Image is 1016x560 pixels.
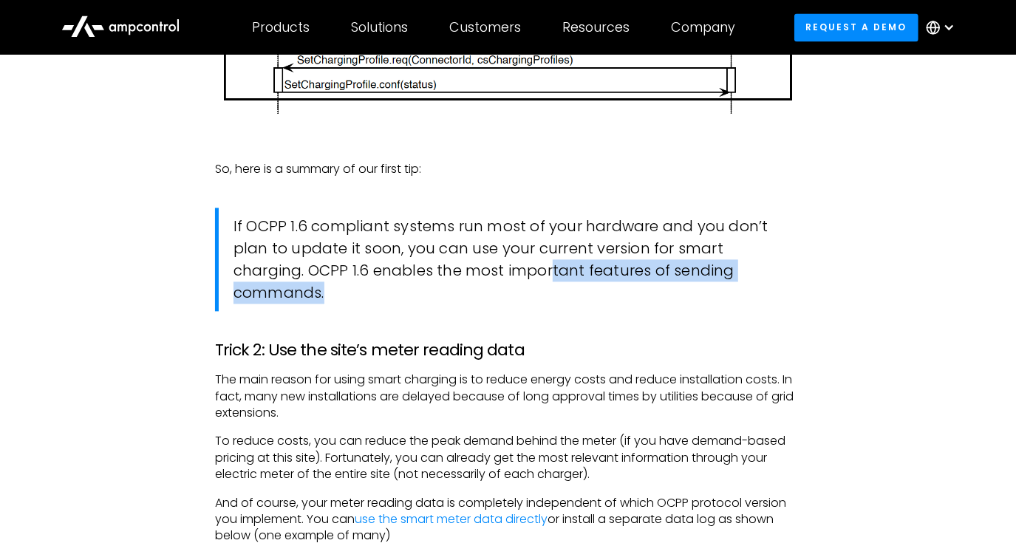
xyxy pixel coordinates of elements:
[253,19,310,35] div: Products
[215,161,801,177] p: So, here is a summary of our first tip:
[352,19,409,35] div: Solutions
[215,433,801,482] p: To reduce costs, you can reduce the peak demand behind the meter (if you have demand-based pricin...
[450,19,522,35] div: Customers
[672,19,736,35] div: Company
[355,511,548,527] a: use the smart meter data directly
[563,19,630,35] div: Resources
[794,13,918,41] a: Request a demo
[215,208,801,311] blockquote: If OCPP 1.6 compliant systems run most of your hardware and you don’t plan to update it soon, you...
[215,495,801,544] p: And of course, your meter reading data is completely independent of which OCPP protocol version y...
[215,372,801,421] p: The main reason for using smart charging is to reduce energy costs and reduce installation costs....
[215,341,801,360] h3: Trick 2: Use the site’s meter reading data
